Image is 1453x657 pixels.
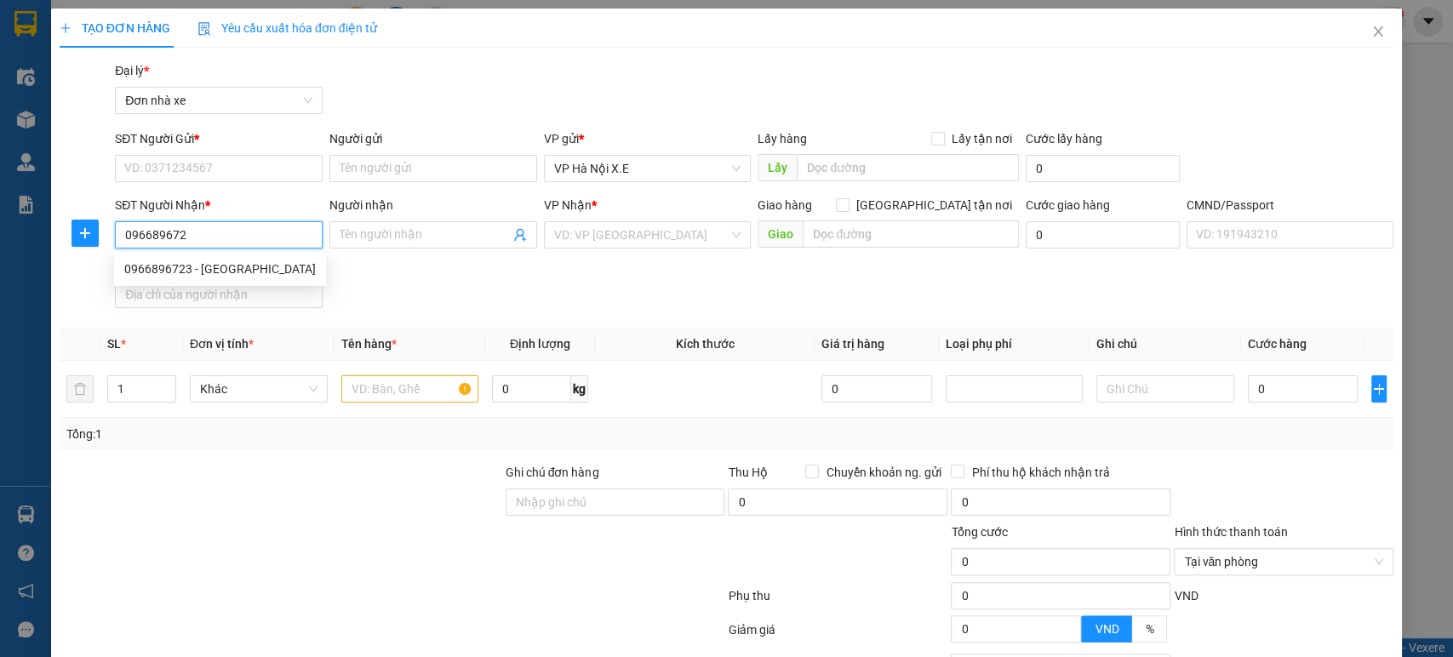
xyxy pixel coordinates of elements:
div: CMND/Passport [1187,196,1394,214]
span: % [1145,622,1153,636]
label: Cước lấy hàng [1026,132,1102,146]
span: Cước hàng [1248,337,1307,351]
input: Địa chỉ của người nhận [115,281,323,308]
input: Ghi Chú [1096,375,1234,403]
span: plus [1372,382,1387,396]
span: Kích thước [676,337,735,351]
button: plus [1371,375,1387,403]
span: Đơn vị tính [190,337,254,351]
div: SĐT Người Gửi [115,129,323,148]
label: Cước giao hàng [1026,198,1110,212]
span: Lấy [758,154,797,181]
th: Loại phụ phí [939,328,1090,361]
span: user-add [513,228,527,242]
span: VND [1095,622,1118,636]
div: Người nhận [329,196,537,214]
div: Tổng: 1 [66,425,562,443]
span: Giao hàng [758,198,812,212]
span: Lấy hàng [758,132,807,146]
span: Lấy tận nơi [945,129,1019,148]
input: Cước giao hàng [1026,221,1180,249]
input: Cước lấy hàng [1026,155,1180,182]
input: Ghi chú đơn hàng [506,488,725,516]
div: 0966896723 - Hàng Ngoài [114,255,326,283]
span: VP Hà Nội X.E [554,156,741,181]
span: Khác [200,376,317,402]
input: Dọc đường [803,220,1019,248]
label: Ghi chú đơn hàng [506,466,599,479]
label: Hình thức thanh toán [1174,525,1287,539]
div: SĐT Người Nhận [115,196,323,214]
span: Giao [758,220,803,248]
span: Thu Hộ [728,466,767,479]
span: VND [1174,589,1198,603]
div: Phụ thu [727,586,950,616]
th: Ghi chú [1090,328,1241,361]
span: kg [571,375,588,403]
span: VP Nhận [544,198,592,212]
input: Dọc đường [797,154,1019,181]
span: TẠO ĐƠN HÀNG [60,21,170,35]
span: Tại văn phòng [1184,549,1383,574]
button: Close [1354,9,1402,56]
span: Phí thu hộ khách nhận trả [964,463,1116,482]
span: plus [72,226,98,240]
span: plus [60,22,72,34]
span: Tên hàng [341,337,397,351]
button: plus [72,220,99,247]
button: delete [66,375,94,403]
span: Tổng cước [951,525,1007,539]
div: 0966896723 - [GEOGRAPHIC_DATA] [124,260,316,278]
span: [GEOGRAPHIC_DATA] tận nơi [849,196,1019,214]
span: Định lượng [510,337,570,351]
span: SL [107,337,121,351]
div: Người gửi [329,129,537,148]
div: VP gửi [544,129,752,148]
span: Đơn nhà xe [125,88,312,113]
span: Chuyển khoản ng. gửi [819,463,947,482]
span: close [1371,25,1385,38]
div: Giảm giá [727,620,950,650]
input: VD: Bàn, Ghế [341,375,479,403]
span: Yêu cầu xuất hóa đơn điện tử [197,21,377,35]
input: 0 [821,375,931,403]
span: Giá trị hàng [821,337,884,351]
img: icon [197,22,211,36]
span: Đại lý [115,64,149,77]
